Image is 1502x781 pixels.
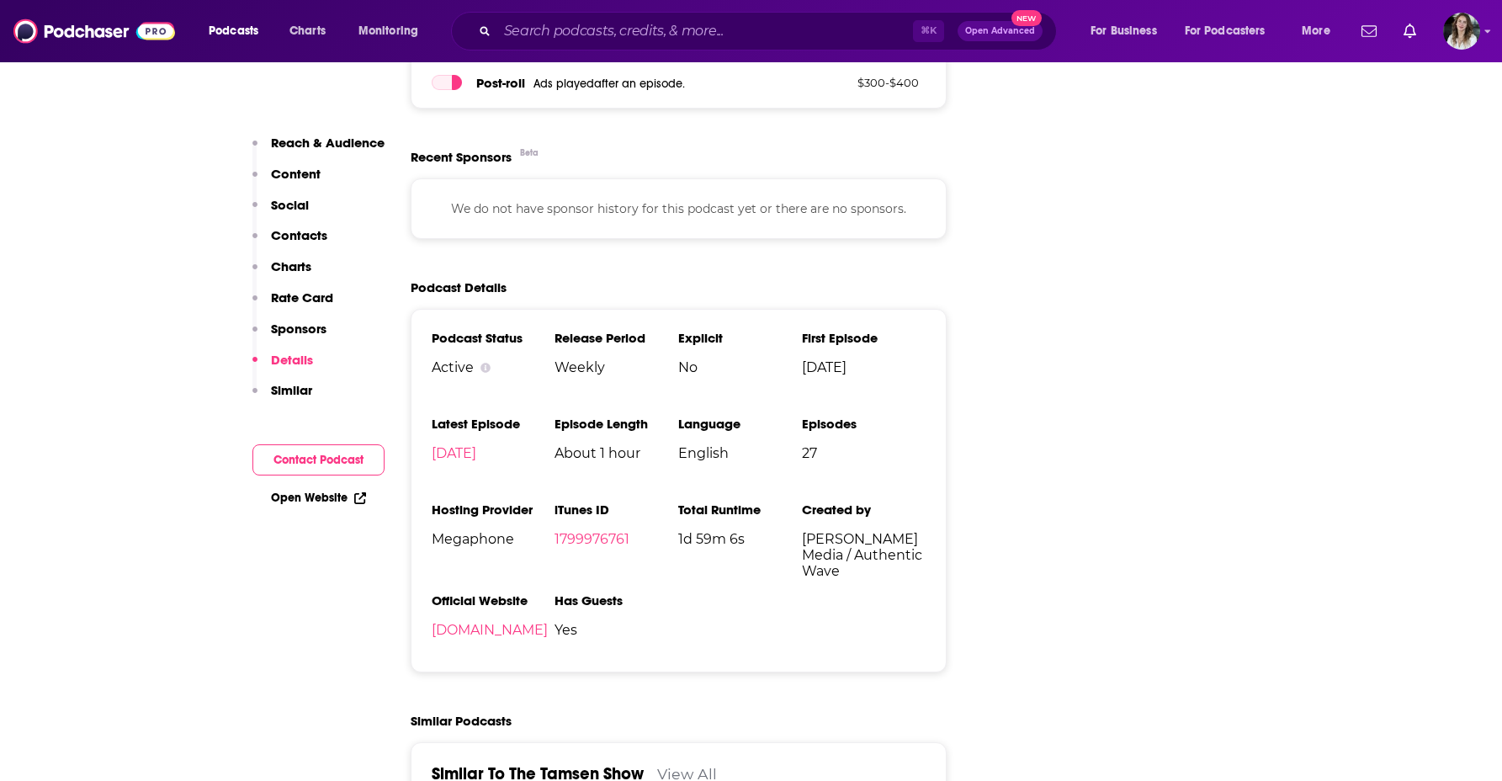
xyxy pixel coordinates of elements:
[432,622,548,638] a: [DOMAIN_NAME]
[802,330,926,346] h3: First Episode
[1443,13,1480,50] button: Show profile menu
[252,258,311,290] button: Charts
[252,197,309,228] button: Social
[555,622,678,638] span: Yes
[209,19,258,43] span: Podcasts
[271,352,313,368] p: Details
[252,227,327,258] button: Contacts
[497,18,913,45] input: Search podcasts, credits, & more...
[809,76,919,89] p: $ 300 - $ 400
[432,592,555,608] h3: Official Website
[271,290,333,305] p: Rate Card
[432,502,555,518] h3: Hosting Provider
[678,531,802,547] span: 1d 59m 6s
[271,258,311,274] p: Charts
[271,382,312,398] p: Similar
[1443,13,1480,50] span: Logged in as mavi
[1443,13,1480,50] img: User Profile
[411,149,512,165] span: Recent Sponsors
[1079,18,1178,45] button: open menu
[555,416,678,432] h3: Episode Length
[555,359,678,375] span: Weekly
[965,27,1035,35] span: Open Advanced
[1091,19,1157,43] span: For Business
[271,135,385,151] p: Reach & Audience
[271,321,326,337] p: Sponsors
[555,445,678,461] span: About 1 hour
[411,279,507,295] h2: Podcast Details
[1397,17,1423,45] a: Show notifications dropdown
[802,531,926,579] span: [PERSON_NAME] Media / Authentic Wave
[279,18,336,45] a: Charts
[347,18,440,45] button: open menu
[197,18,280,45] button: open menu
[432,416,555,432] h3: Latest Episode
[1290,18,1351,45] button: open menu
[520,147,539,158] div: Beta
[271,197,309,213] p: Social
[802,359,926,375] span: [DATE]
[678,416,802,432] h3: Language
[432,330,555,346] h3: Podcast Status
[1174,18,1290,45] button: open menu
[555,531,629,547] a: 1799976761
[252,290,333,321] button: Rate Card
[467,12,1073,50] div: Search podcasts, credits, & more...
[432,531,555,547] span: Megaphone
[252,166,321,197] button: Content
[252,321,326,352] button: Sponsors
[555,502,678,518] h3: iTunes ID
[678,502,802,518] h3: Total Runtime
[802,502,926,518] h3: Created by
[1302,19,1330,43] span: More
[802,416,926,432] h3: Episodes
[358,19,418,43] span: Monitoring
[432,199,926,218] p: We do not have sponsor history for this podcast yet or there are no sponsors.
[1011,10,1042,26] span: New
[271,491,366,505] a: Open Website
[252,352,313,383] button: Details
[555,592,678,608] h3: Has Guests
[411,713,512,729] h2: Similar Podcasts
[958,21,1043,41] button: Open AdvancedNew
[1185,19,1266,43] span: For Podcasters
[802,445,926,461] span: 27
[252,382,312,413] button: Similar
[13,15,175,47] img: Podchaser - Follow, Share and Rate Podcasts
[678,330,802,346] h3: Explicit
[678,359,802,375] span: No
[432,445,476,461] a: [DATE]
[1355,17,1383,45] a: Show notifications dropdown
[555,330,678,346] h3: Release Period
[533,77,685,91] span: Ads played after an episode .
[913,20,944,42] span: ⌘ K
[271,166,321,182] p: Content
[289,19,326,43] span: Charts
[678,445,802,461] span: English
[271,227,327,243] p: Contacts
[252,444,385,476] button: Contact Podcast
[476,75,525,91] span: Post -roll
[252,135,385,166] button: Reach & Audience
[432,359,555,375] div: Active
